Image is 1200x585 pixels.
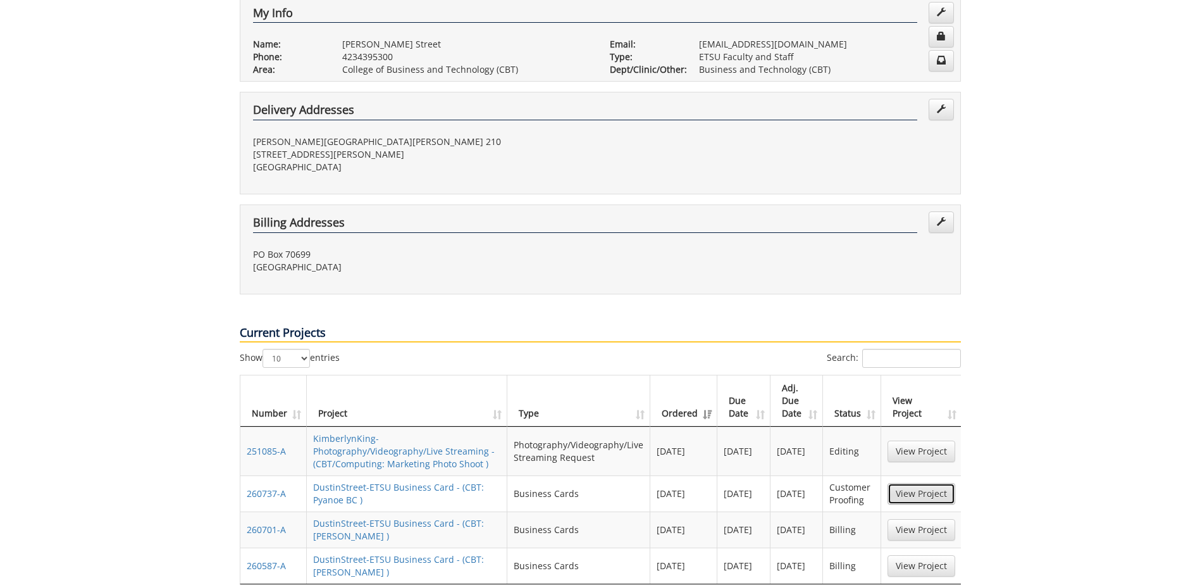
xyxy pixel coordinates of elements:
[253,148,591,161] p: [STREET_ADDRESS][PERSON_NAME]
[247,560,286,572] a: 260587-A
[247,487,286,500] a: 260737-A
[770,512,824,548] td: [DATE]
[253,38,323,51] p: Name:
[650,512,717,548] td: [DATE]
[507,475,650,512] td: Business Cards
[929,99,954,120] a: Edit Addresses
[253,261,591,274] p: [GEOGRAPHIC_DATA]
[610,51,680,63] p: Type:
[313,517,484,542] a: DustinStreet-ETSU Business Card - (CBT: [PERSON_NAME] )
[240,325,961,343] p: Current Projects
[247,445,286,457] a: 251085-A
[253,51,323,63] p: Phone:
[770,548,824,584] td: [DATE]
[699,51,948,63] p: ETSU Faculty and Staff
[313,553,484,578] a: DustinStreet-ETSU Business Card - (CBT: [PERSON_NAME] )
[929,211,954,233] a: Edit Addresses
[253,161,591,173] p: [GEOGRAPHIC_DATA]
[717,512,770,548] td: [DATE]
[823,512,881,548] td: Billing
[342,38,591,51] p: [PERSON_NAME] Street
[650,375,717,427] th: Ordered: activate to sort column ascending
[610,63,680,76] p: Dept/Clinic/Other:
[888,483,955,505] a: View Project
[253,63,323,76] p: Area:
[507,427,650,475] td: Photography/Videography/Live Streaming Request
[610,38,680,51] p: Email:
[240,349,340,368] label: Show entries
[827,349,961,368] label: Search:
[342,63,591,76] p: College of Business and Technology (CBT)
[770,475,824,512] td: [DATE]
[650,427,717,475] td: [DATE]
[881,375,962,427] th: View Project: activate to sort column ascending
[699,63,948,76] p: Business and Technology (CBT)
[247,524,286,536] a: 260701-A
[507,548,650,584] td: Business Cards
[699,38,948,51] p: [EMAIL_ADDRESS][DOMAIN_NAME]
[253,217,917,233] h4: Billing Addresses
[650,475,717,512] td: [DATE]
[823,475,881,512] td: Customer Proofing
[888,519,955,541] a: View Project
[929,26,954,47] a: Change Password
[253,135,591,148] p: [PERSON_NAME][GEOGRAPHIC_DATA][PERSON_NAME] 210
[888,555,955,577] a: View Project
[650,548,717,584] td: [DATE]
[823,548,881,584] td: Billing
[823,427,881,475] td: Editing
[313,481,484,506] a: DustinStreet-ETSU Business Card - (CBT: Pyanoe BC )
[888,441,955,462] a: View Project
[717,475,770,512] td: [DATE]
[770,375,824,427] th: Adj. Due Date: activate to sort column ascending
[929,2,954,23] a: Edit Info
[507,512,650,548] td: Business Cards
[770,427,824,475] td: [DATE]
[313,432,495,470] a: KimberlynKing-Photography/Videography/Live Streaming - (CBT/Computing: Marketing Photo Shoot )
[717,375,770,427] th: Due Date: activate to sort column ascending
[862,349,961,368] input: Search:
[240,375,307,427] th: Number: activate to sort column ascending
[823,375,881,427] th: Status: activate to sort column ascending
[253,104,917,120] h4: Delivery Addresses
[253,7,917,23] h4: My Info
[307,375,507,427] th: Project: activate to sort column ascending
[929,50,954,72] a: Change Communication Preferences
[717,427,770,475] td: [DATE]
[263,349,310,368] select: Showentries
[253,248,591,261] p: PO Box 70699
[342,51,591,63] p: 4234395300
[507,375,650,427] th: Type: activate to sort column ascending
[717,548,770,584] td: [DATE]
